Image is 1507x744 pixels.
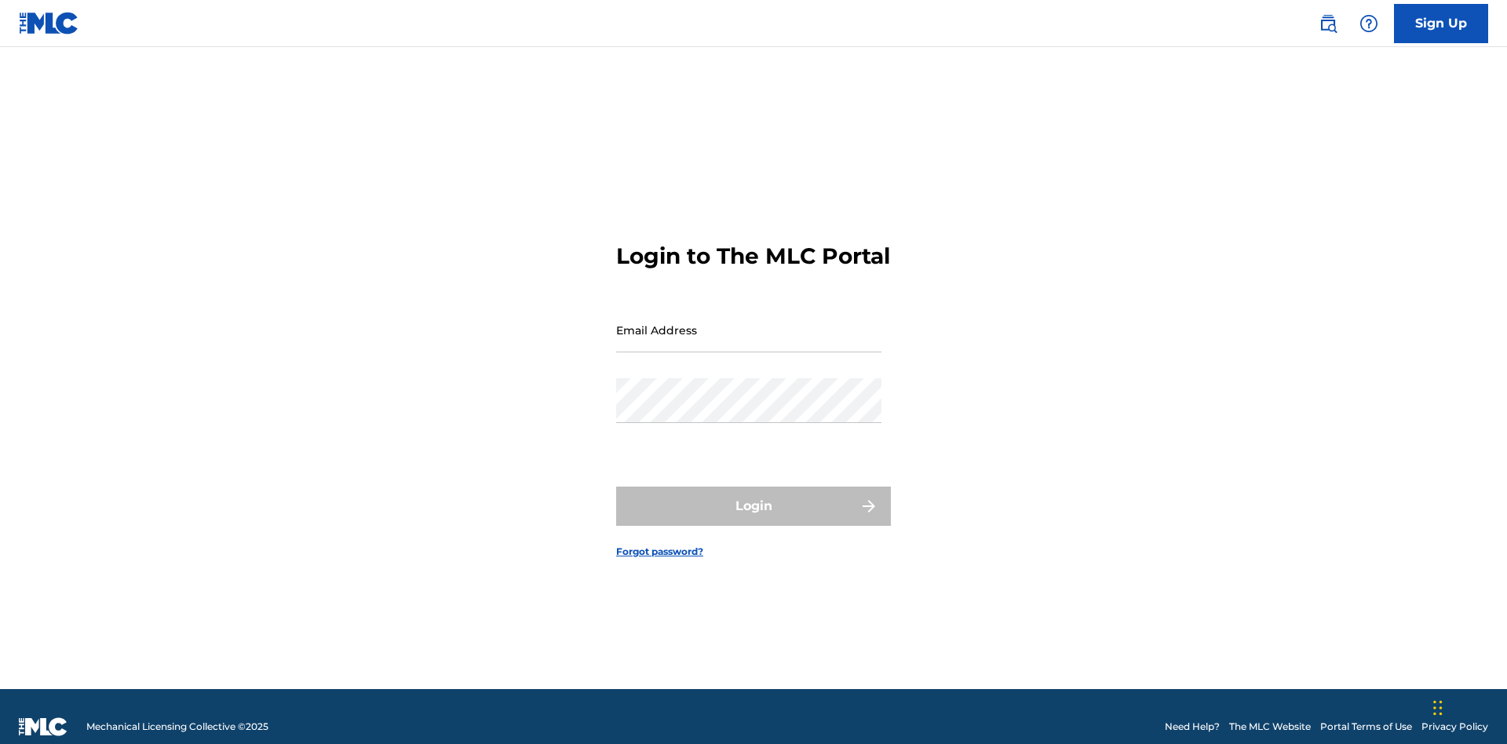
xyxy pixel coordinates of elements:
div: Drag [1433,684,1443,731]
a: Privacy Policy [1421,720,1488,734]
a: Forgot password? [616,545,703,559]
a: The MLC Website [1229,720,1311,734]
a: Sign Up [1394,4,1488,43]
a: Need Help? [1165,720,1220,734]
h3: Login to The MLC Portal [616,243,890,270]
img: help [1359,14,1378,33]
iframe: Chat Widget [1429,669,1507,744]
div: Help [1353,8,1385,39]
span: Mechanical Licensing Collective © 2025 [86,720,268,734]
a: Portal Terms of Use [1320,720,1412,734]
img: MLC Logo [19,12,79,35]
img: search [1319,14,1337,33]
img: logo [19,717,68,736]
a: Public Search [1312,8,1344,39]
